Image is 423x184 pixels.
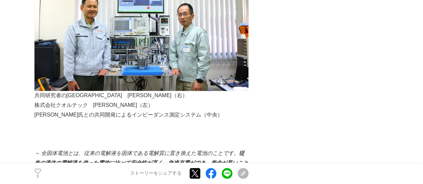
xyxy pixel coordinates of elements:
[34,110,248,120] p: [PERSON_NAME]氏との共同開発によるインピーダンス測定システム（中央）
[34,91,248,101] p: 共同研究者の[GEOGRAPHIC_DATA] [PERSON_NAME]（右）
[34,101,248,110] p: 株式会社クオルテック [PERSON_NAME]（左）
[34,150,239,156] em: ～ 全固体電池とは、従来の電解液を固体である電解質に置き換えた電池のことです。
[130,171,182,177] p: ストーリーをシェアする
[34,175,41,178] p: 3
